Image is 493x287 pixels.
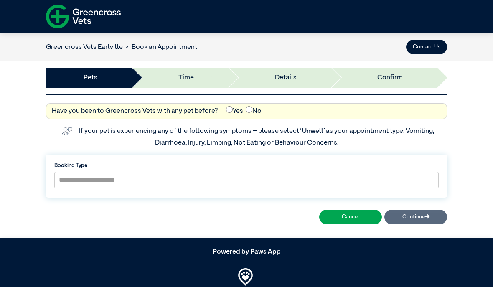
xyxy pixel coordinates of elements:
span: “Unwell” [299,128,326,135]
label: Yes [226,106,243,116]
li: Book an Appointment [123,42,197,52]
input: No [246,106,252,113]
button: Cancel [319,210,382,224]
nav: breadcrumb [46,42,197,52]
h5: Powered by Paws App [46,248,447,256]
img: f-logo [46,2,121,31]
label: No [246,106,262,116]
label: Have you been to Greencross Vets with any pet before? [52,106,218,116]
img: vet [59,124,75,138]
button: Contact Us [406,40,447,54]
label: If your pet is experiencing any of the following symptoms – please select as your appointment typ... [79,128,435,146]
input: Yes [226,106,233,113]
a: Greencross Vets Earlville [46,44,123,51]
a: Pets [84,73,97,83]
label: Booking Type [54,162,439,170]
